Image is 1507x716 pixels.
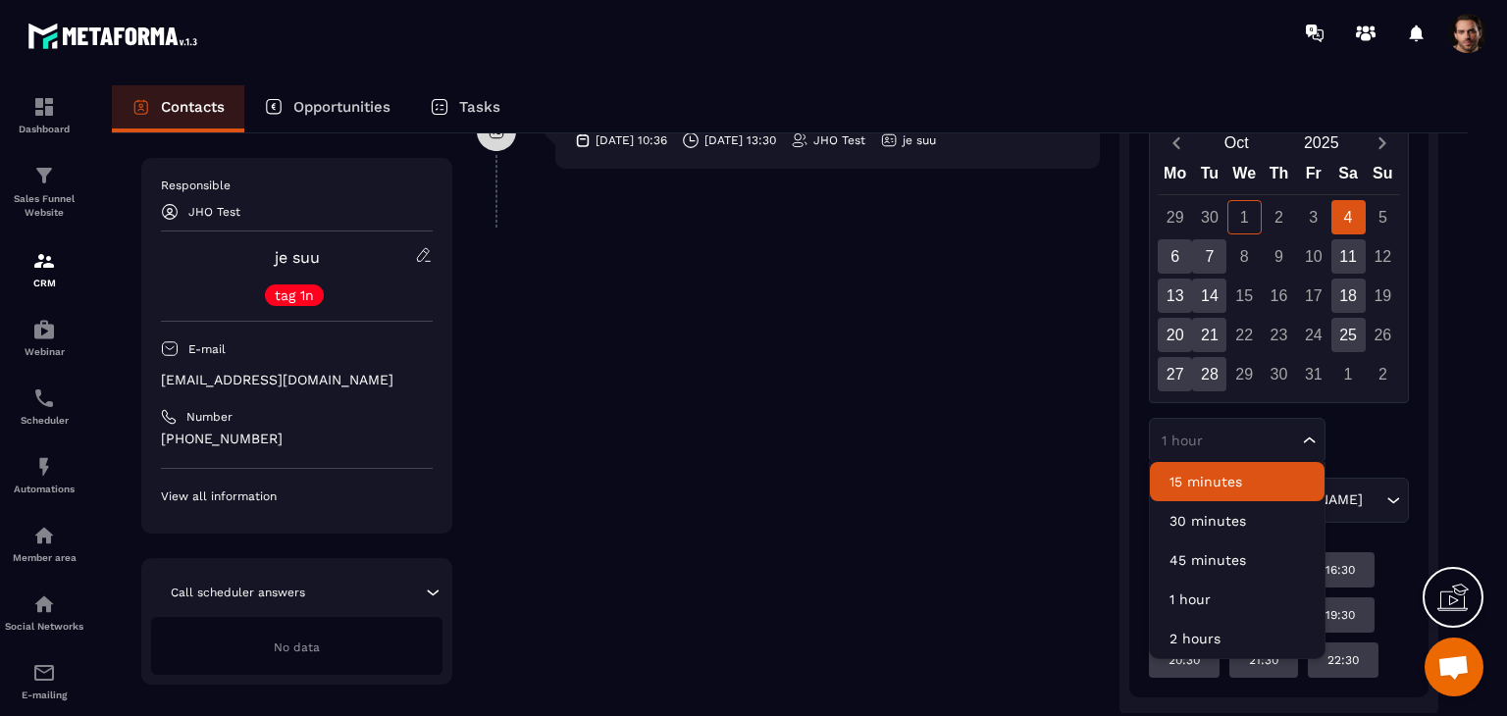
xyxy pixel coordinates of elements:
img: formation [32,164,56,187]
p: Dashboard [5,124,83,134]
div: 29 [1227,357,1262,391]
button: Next month [1364,129,1400,156]
div: Mo [1158,160,1192,194]
p: E-mailing [5,690,83,700]
p: 30 minutes [1169,511,1305,531]
p: JHO Test [813,132,865,148]
p: [DATE] 13:30 [704,132,776,148]
p: Number [186,409,233,425]
a: Opportunities [244,85,410,132]
a: social-networksocial-networkSocial Networks [5,578,83,646]
img: email [32,661,56,685]
a: automationsautomationsAutomations [5,440,83,509]
p: Responsible [161,178,433,193]
div: 2 [1366,357,1400,391]
p: 2 hours [1169,629,1305,648]
p: JHO Test [188,205,240,219]
p: Member area [5,552,83,563]
p: Sales Funnel Website [5,192,83,220]
p: Webinar [5,346,83,357]
img: formation [32,95,56,119]
div: Fr [1296,160,1330,194]
div: 7 [1192,239,1226,274]
div: 8 [1227,239,1262,274]
div: We [1227,160,1262,194]
a: formationformationDashboard [5,80,83,149]
p: Contacts [161,98,225,116]
div: 1 [1227,200,1262,234]
div: 10 [1296,239,1330,274]
p: Call scheduler answers [171,585,305,600]
p: 21:30 [1249,652,1278,668]
div: 23 [1262,318,1296,352]
img: automations [32,318,56,341]
div: 17 [1296,279,1330,313]
div: 2 [1262,200,1296,234]
div: 30 [1192,200,1226,234]
span: No data [274,640,320,654]
div: 14 [1192,279,1226,313]
div: 1 [1331,357,1366,391]
p: View all information [161,488,433,504]
img: automations [32,524,56,547]
p: Automations [5,484,83,494]
img: scheduler [32,386,56,410]
div: 20 [1158,318,1192,352]
p: [PHONE_NUMBER] [161,430,433,448]
div: 16 [1262,279,1296,313]
div: Tu [1192,160,1226,194]
div: 9 [1262,239,1296,274]
div: 31 [1296,357,1330,391]
div: Sa [1330,160,1365,194]
p: je suu [903,132,936,148]
div: 26 [1366,318,1400,352]
div: 24 [1296,318,1330,352]
p: CRM [5,278,83,288]
p: E-mail [188,341,226,357]
div: 22 [1227,318,1262,352]
button: Open years overlay [1279,126,1365,160]
p: 19:30 [1325,607,1355,623]
div: 28 [1192,357,1226,391]
p: [DATE] 10:36 [596,132,667,148]
div: Calendar wrapper [1158,160,1400,391]
div: 30 [1262,357,1296,391]
img: formation [32,249,56,273]
a: emailemailE-mailing [5,646,83,715]
input: Search for option [1367,489,1381,511]
button: Previous month [1158,129,1194,156]
div: 27 [1158,357,1192,391]
div: Search for option [1149,418,1325,463]
img: automations [32,455,56,479]
div: 19 [1366,279,1400,313]
p: Social Networks [5,621,83,632]
input: Search for option [1157,431,1298,450]
div: 18 [1331,279,1366,313]
div: 6 [1158,239,1192,274]
p: 1 hour [1169,589,1305,609]
div: Su [1366,160,1400,194]
p: Scheduler [5,415,83,426]
img: logo [27,18,204,54]
div: 15 [1227,279,1262,313]
a: formationformationCRM [5,234,83,303]
p: 16:30 [1325,562,1355,578]
img: social-network [32,592,56,616]
div: 3 [1296,200,1330,234]
a: automationsautomationsWebinar [5,303,83,372]
div: 12 [1366,239,1400,274]
div: 5 [1366,200,1400,234]
a: schedulerschedulerScheduler [5,372,83,440]
p: 22:30 [1327,652,1359,668]
a: automationsautomationsMember area [5,509,83,578]
p: 45 minutes [1169,550,1305,570]
p: 15 minutes [1169,472,1305,491]
p: Opportunities [293,98,390,116]
div: 4 [1331,200,1366,234]
a: Contacts [112,85,244,132]
div: 25 [1331,318,1366,352]
p: tag 1n [275,288,314,302]
div: Calendar days [1158,200,1400,391]
a: Tasks [410,85,520,132]
div: Th [1262,160,1296,194]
